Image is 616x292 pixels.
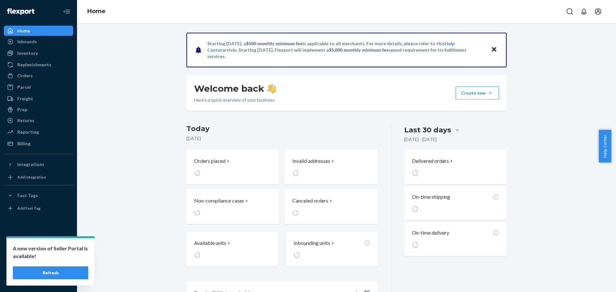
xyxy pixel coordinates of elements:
button: Canceled orders [285,189,378,224]
button: Help Center [599,130,611,163]
div: Freight [17,96,33,102]
button: Refresh [13,266,88,279]
p: Available units [194,239,226,247]
a: Reporting [4,127,73,137]
p: [DATE] - [DATE] [404,136,437,143]
button: Give Feedback [4,274,73,284]
button: Open notifications [577,5,590,18]
p: On-time shipping [412,193,450,201]
div: Reporting [17,129,39,135]
div: Add Fast Tag [17,205,40,211]
button: Orders placed [186,150,279,184]
a: Add Integration [4,172,73,182]
button: Close Navigation [60,5,73,18]
p: Canceled orders [292,197,328,204]
img: hand-wave emoji [267,84,276,93]
a: Add Fast Tag [4,203,73,213]
button: Open account menu [592,5,604,18]
button: Non-compliance cases [186,189,279,224]
ol: breadcrumbs [82,2,111,21]
a: Settings [4,241,73,252]
p: Orders placed [194,157,226,165]
div: Inventory [17,50,38,56]
img: Flexport logo [7,8,34,15]
div: Integrations [17,161,44,168]
div: Replenishments [17,62,51,68]
button: Inbounding units [286,232,378,266]
button: Open Search Box [563,5,576,18]
a: Home [87,8,106,15]
p: Starting [DATE], a is applicable to all merchants. For more details, please refer to this article... [207,40,485,60]
p: Here’s a quick overview of your business [194,97,276,103]
p: A new version of Seller Portal is available! [13,245,88,260]
a: Replenishments [4,60,73,70]
a: Billing [4,138,73,149]
div: Prep [17,106,27,113]
a: Prep [4,104,73,115]
a: Help Center [4,263,73,273]
p: Non-compliance cases [194,197,244,204]
h3: Today [186,124,378,134]
div: Returns [17,117,34,124]
a: Inbounds [4,37,73,47]
p: Invalid addresses [292,157,330,165]
a: Parcel [4,82,73,92]
div: Parcel [17,84,31,90]
h1: Welcome back [194,83,276,94]
button: Delivered orders [412,157,454,165]
p: On-time delivery [412,229,449,237]
span: $500 monthly minimum fee [246,41,303,46]
button: Close [490,45,498,54]
a: Returns [4,115,73,126]
div: Inbounds [17,38,37,45]
a: Orders [4,71,73,81]
div: Orders [17,72,33,79]
button: Integrations [4,159,73,170]
a: Inventory [4,48,73,58]
button: Available units [186,232,278,266]
button: Invalid addresses [285,150,378,184]
div: Fast Tags [17,192,38,199]
span: $5,000 monthly minimum fee [329,47,389,53]
a: Freight [4,94,73,104]
div: Add Integration [17,174,46,180]
a: Home [4,26,73,36]
p: Inbounding units [294,239,330,247]
div: Billing [17,140,30,147]
p: [DATE] [186,135,378,142]
button: Create new [456,87,499,99]
button: Talk to Support [4,252,73,263]
div: Last 30 days [404,125,451,135]
button: Fast Tags [4,190,73,201]
div: Home [17,28,30,34]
